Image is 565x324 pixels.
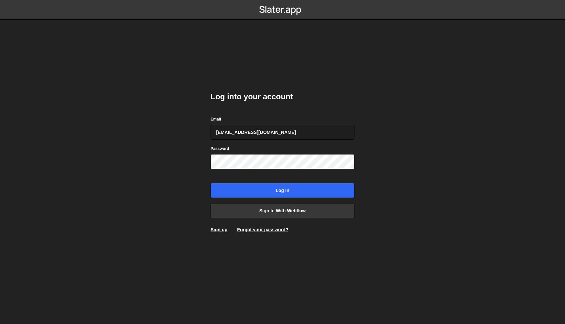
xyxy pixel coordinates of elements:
a: Sign in with Webflow [211,203,354,218]
a: Forgot your password? [237,227,288,232]
label: Email [211,116,221,122]
label: Password [211,145,229,152]
input: Log in [211,183,354,198]
a: Sign up [211,227,227,232]
h2: Log into your account [211,91,354,102]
